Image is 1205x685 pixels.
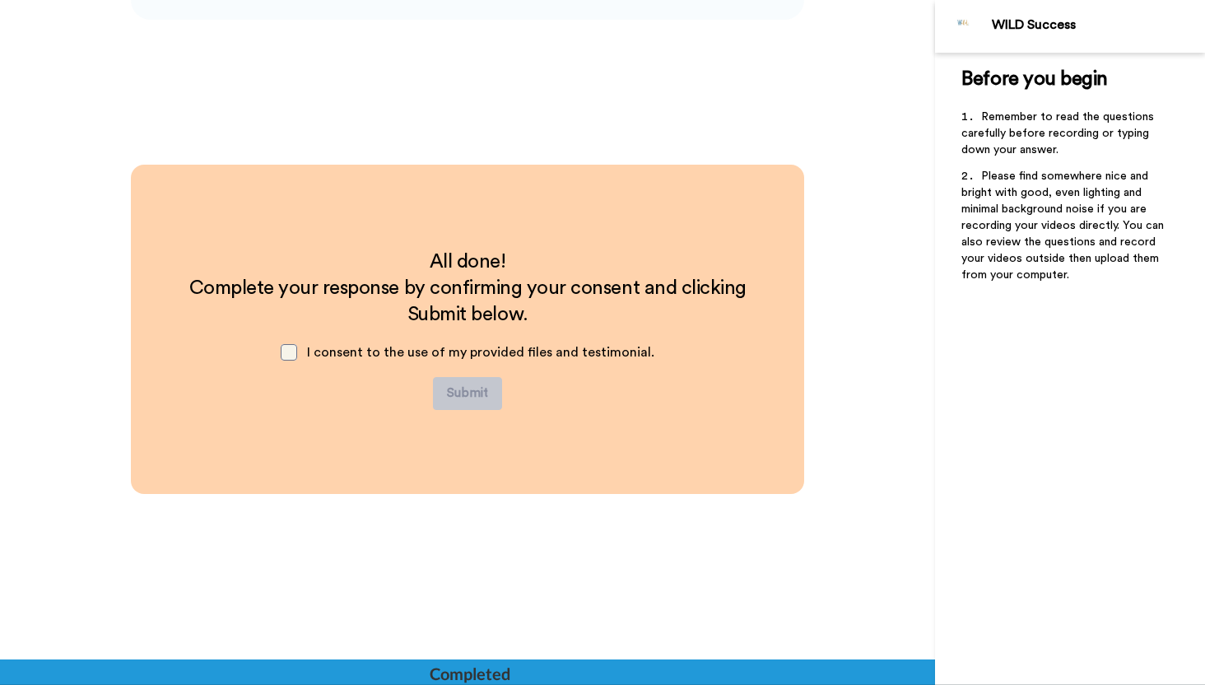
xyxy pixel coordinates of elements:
[944,7,984,46] img: Profile Image
[961,170,1167,281] span: Please find somewhere nice and bright with good, even lighting and minimal background noise if yo...
[433,377,502,410] button: Submit
[307,346,654,359] span: I consent to the use of my provided files and testimonial.
[992,17,1204,33] div: WILD Success
[961,111,1157,156] span: Remember to read the questions carefully before recording or typing down your answer.
[430,662,509,685] div: Completed
[430,252,506,272] span: All done!
[961,69,1107,89] span: Before you begin
[189,278,751,324] span: Complete your response by confirming your consent and clicking Submit below.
